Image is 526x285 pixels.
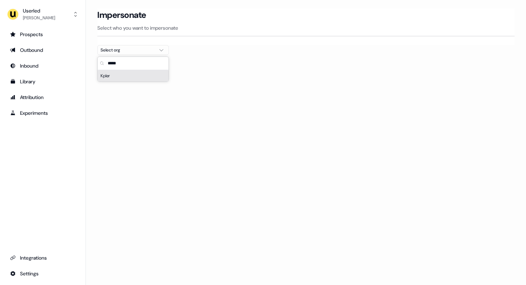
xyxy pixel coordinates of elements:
[10,94,76,101] div: Attribution
[10,270,76,277] div: Settings
[10,109,76,117] div: Experiments
[10,46,76,54] div: Outbound
[10,78,76,85] div: Library
[6,44,80,56] a: Go to outbound experience
[6,92,80,103] a: Go to attribution
[6,29,80,40] a: Go to prospects
[6,252,80,264] a: Go to integrations
[97,10,146,20] h3: Impersonate
[98,70,169,82] div: Suggestions
[97,45,169,55] button: Select org
[10,62,76,69] div: Inbound
[98,70,169,82] div: Kpler
[23,7,55,14] div: Userled
[23,14,55,21] div: [PERSON_NAME]
[10,31,76,38] div: Prospects
[6,60,80,72] a: Go to Inbound
[101,46,154,54] div: Select org
[6,107,80,119] a: Go to experiments
[6,6,80,23] button: Userled[PERSON_NAME]
[10,254,76,261] div: Integrations
[97,24,515,31] p: Select who you want to impersonate
[6,268,80,279] a: Go to integrations
[6,76,80,87] a: Go to templates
